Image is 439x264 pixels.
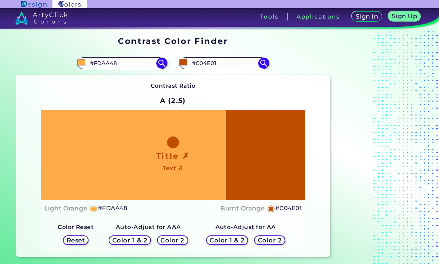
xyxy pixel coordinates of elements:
[259,237,281,243] h5: Color 2
[211,237,243,243] h5: Color 1 & 2
[156,58,167,69] img: icon search
[118,35,228,46] h1: Contrast Color Finder
[215,223,276,231] strong: Auto-Adjust for AA
[151,82,196,89] strong: Contrast Ratio
[163,163,183,174] h4: Text ✗
[116,223,181,231] strong: Auto-Adjust for AAA
[157,92,189,109] h2: A (2.5)
[353,12,381,22] a: Sign In
[220,203,265,214] h4: Burnt Orange
[189,58,259,68] input: type color 2..
[161,237,183,243] h5: Color 2
[114,237,146,243] h5: Color 1 & 2
[275,203,302,213] h5: #C04E01
[15,11,68,25] img: logo_artyclick_colors_white.svg
[98,203,127,213] h5: #FDAA48
[58,223,94,231] strong: Color Reset
[258,58,269,69] img: icon search
[393,13,416,19] h5: Sign Up
[67,237,84,243] h5: Reset
[156,150,190,161] h1: Title ✗
[390,12,419,22] a: Sign Up
[21,1,46,8] img: ArtyClick Design logo
[260,14,278,19] h3: Tools
[87,58,157,68] input: type color 1..
[90,204,98,213] h5: ◉
[297,14,340,19] h3: Applications
[267,204,275,213] h5: ◉
[357,14,377,19] h5: Sign In
[44,203,87,214] h4: Light Orange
